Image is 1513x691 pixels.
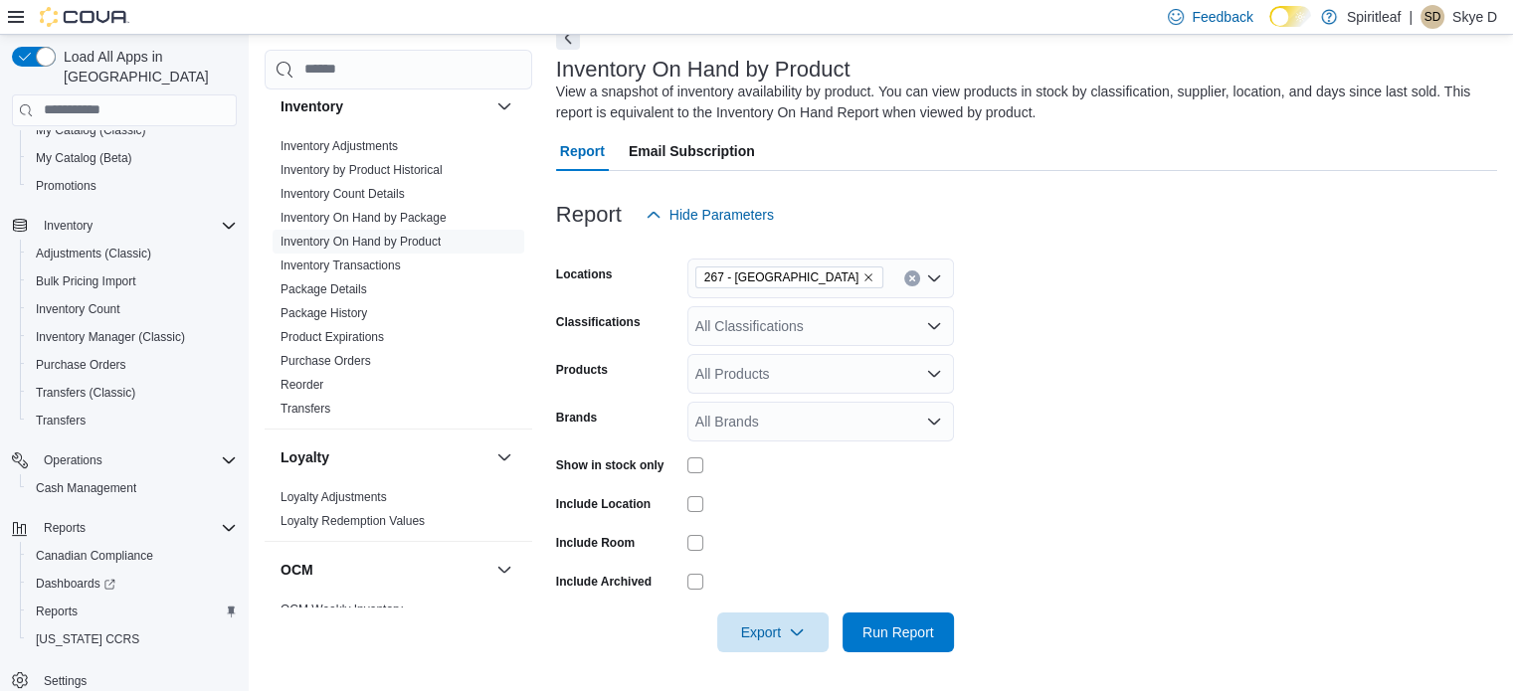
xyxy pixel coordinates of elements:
[281,235,441,249] a: Inventory On Hand by Product
[717,612,829,652] button: Export
[556,574,652,590] label: Include Archived
[281,354,371,368] a: Purchase Orders
[281,305,367,321] span: Package History
[281,139,398,153] a: Inventory Adjustments
[36,413,86,429] span: Transfers
[281,163,443,177] a: Inventory by Product Historical
[492,445,516,469] button: Loyalty
[28,353,237,377] span: Purchase Orders
[36,448,110,472] button: Operations
[28,297,237,321] span: Inventory Count
[281,258,401,273] span: Inventory Transactions
[281,96,343,116] h3: Inventory
[28,572,237,596] span: Dashboards
[20,267,245,295] button: Bulk Pricing Import
[281,560,488,580] button: OCM
[556,410,597,426] label: Brands
[1409,5,1413,29] p: |
[281,282,367,296] a: Package Details
[28,269,237,293] span: Bulk Pricing Import
[36,301,120,317] span: Inventory Count
[1452,5,1497,29] p: Skye D
[28,146,140,170] a: My Catalog (Beta)
[904,270,920,286] button: Clear input
[926,414,942,430] button: Open list of options
[28,544,161,568] a: Canadian Compliance
[36,576,115,592] span: Dashboards
[36,357,126,373] span: Purchase Orders
[28,174,104,198] a: Promotions
[556,496,651,512] label: Include Location
[560,131,605,171] span: Report
[28,600,86,623] a: Reports
[1420,5,1444,29] div: Skye D
[20,542,245,570] button: Canadian Compliance
[36,385,135,401] span: Transfers (Classic)
[20,379,245,407] button: Transfers (Classic)
[265,134,532,429] div: Inventory
[4,212,245,240] button: Inventory
[20,116,245,144] button: My Catalog (Classic)
[281,353,371,369] span: Purchase Orders
[1192,7,1252,27] span: Feedback
[281,603,403,616] a: OCM Weekly Inventory
[556,82,1487,123] div: View a snapshot of inventory availability by product. You can view products in stock by classific...
[20,474,245,502] button: Cash Management
[492,94,516,118] button: Inventory
[1347,5,1401,29] p: Spiritleaf
[556,457,664,473] label: Show in stock only
[926,318,942,334] button: Open list of options
[704,267,858,287] span: 267 - [GEOGRAPHIC_DATA]
[28,325,237,349] span: Inventory Manager (Classic)
[281,281,367,297] span: Package Details
[1269,27,1270,28] span: Dark Mode
[281,162,443,178] span: Inventory by Product Historical
[281,560,313,580] h3: OCM
[556,314,641,330] label: Classifications
[28,600,237,623] span: Reports
[28,269,144,293] a: Bulk Pricing Import
[281,329,384,345] span: Product Expirations
[28,409,237,432] span: Transfers
[36,448,237,472] span: Operations
[862,622,934,642] span: Run Report
[926,270,942,286] button: Open list of options
[1269,6,1311,27] input: Dark Mode
[556,203,622,227] h3: Report
[36,548,153,564] span: Canadian Compliance
[28,476,237,500] span: Cash Management
[36,604,78,619] span: Reports
[281,186,405,202] span: Inventory Count Details
[556,26,580,50] button: Next
[28,242,159,265] a: Adjustments (Classic)
[20,240,245,267] button: Adjustments (Classic)
[28,476,144,500] a: Cash Management
[28,146,237,170] span: My Catalog (Beta)
[28,325,193,349] a: Inventory Manager (Classic)
[281,234,441,250] span: Inventory On Hand by Product
[28,627,237,651] span: Washington CCRS
[40,7,129,27] img: Cova
[20,172,245,200] button: Promotions
[281,489,387,505] span: Loyalty Adjustments
[28,118,237,142] span: My Catalog (Classic)
[556,58,851,82] h3: Inventory On Hand by Product
[281,211,447,225] a: Inventory On Hand by Package
[36,516,94,540] button: Reports
[36,480,136,496] span: Cash Management
[44,520,86,536] span: Reports
[695,266,883,288] span: 267 - Cold Lake
[729,612,817,652] span: Export
[281,377,323,393] span: Reorder
[20,407,245,434] button: Transfers
[281,306,367,320] a: Package History
[20,570,245,598] a: Dashboards
[36,214,237,238] span: Inventory
[44,218,93,234] span: Inventory
[28,381,237,405] span: Transfers (Classic)
[281,514,425,528] a: Loyalty Redemption Values
[28,174,237,198] span: Promotions
[281,447,329,467] h3: Loyalty
[281,187,405,201] a: Inventory Count Details
[281,138,398,154] span: Inventory Adjustments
